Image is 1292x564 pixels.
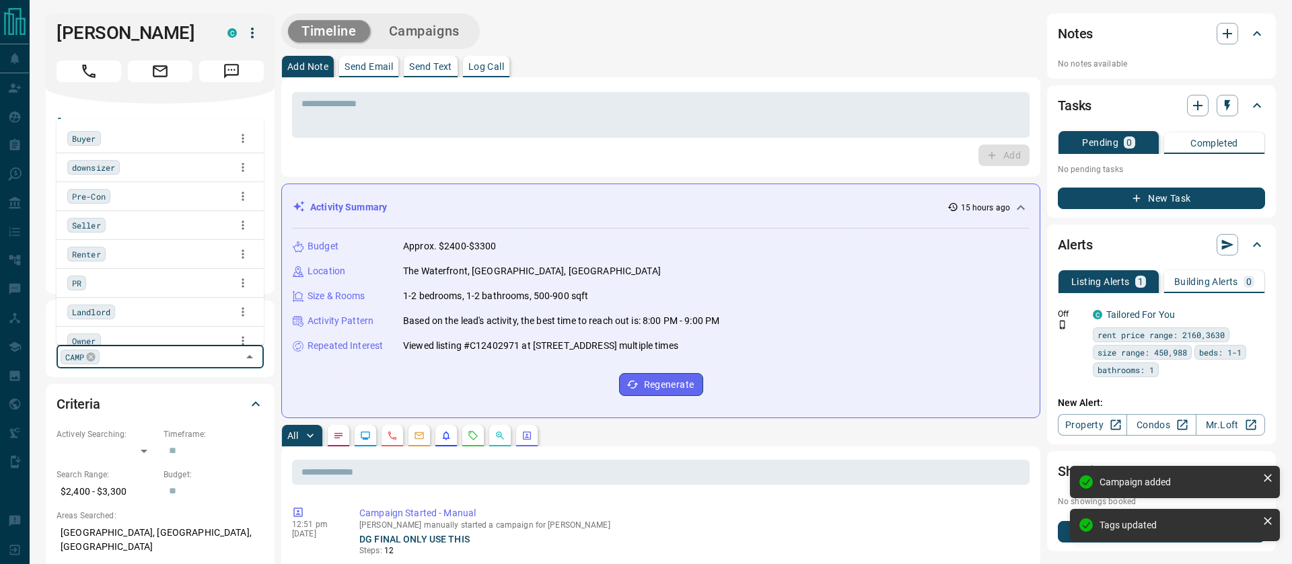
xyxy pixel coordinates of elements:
span: Pre-Con [72,190,106,203]
svg: Push Notification Only [1058,320,1067,329]
span: Buyer [72,132,96,145]
span: Landlord [72,305,110,319]
span: Email [128,61,192,82]
p: [GEOGRAPHIC_DATA], [GEOGRAPHIC_DATA], [GEOGRAPHIC_DATA] [57,522,264,558]
p: Steps: [359,545,1024,557]
p: 0 [1246,277,1252,286]
p: Send Email [345,62,393,71]
p: Budget [308,239,338,253]
div: condos.ca [227,28,237,38]
svg: Emails [414,430,425,441]
p: New Alert: [1058,396,1265,410]
div: Notes [1058,17,1265,50]
p: Completed [1190,138,1238,148]
p: 15 hours ago [961,202,1010,214]
span: beds: 1-1 [1199,346,1242,359]
svg: Opportunities [495,430,505,441]
span: PR [72,276,81,290]
p: Activity Pattern [308,314,373,328]
p: No pending tasks [1058,159,1265,179]
p: 1 [1138,277,1143,286]
p: Log Call [468,62,504,71]
button: Open [129,114,145,130]
span: Owner [72,334,96,348]
h2: Showings [1058,460,1115,482]
p: [PERSON_NAME] manually started a campaign for [PERSON_NAME] [359,520,1024,530]
a: DG FINAL ONLY USE THIS [359,534,470,545]
svg: Requests [468,430,478,441]
div: Showings [1058,455,1265,487]
p: $2,400 - $3,300 [57,481,157,503]
div: Alerts [1058,229,1265,261]
p: Based on the lead's activity, the best time to reach out is: 8:00 PM - 9:00 PM [403,314,719,328]
svg: Agent Actions [522,430,532,441]
a: Mr.Loft [1196,414,1265,436]
p: [DATE] [292,529,339,538]
p: 0 [1126,138,1132,147]
span: downsizer [72,161,115,174]
p: Send Text [409,62,452,71]
a: Tailored For You [1106,309,1175,320]
p: 1-2 bedrooms, 1-2 bathrooms, 500-900 sqft [403,289,588,303]
h2: Alerts [1058,234,1093,255]
button: Regenerate [619,373,703,396]
span: Call [57,61,121,82]
h2: Tasks [1058,95,1091,116]
p: 12:51 pm [292,520,339,529]
span: Renter [72,247,101,261]
p: Pending [1082,138,1118,147]
p: Approx. $2400-$3300 [403,239,497,253]
div: CAMP [61,350,100,364]
p: Areas Searched: [57,510,264,522]
span: rent price range: 2160,3630 [1098,328,1225,341]
p: All [287,431,298,440]
span: 12 [384,546,394,555]
p: Repeated Interest [308,339,383,353]
p: Listing Alerts [1071,277,1130,286]
span: bathrooms: 1 [1098,363,1154,376]
p: Viewed listing #C12402971 at [STREET_ADDRESS] multiple times [403,339,678,353]
button: Campaigns [375,20,473,42]
p: Timeframe: [164,428,264,440]
div: Tags updated [1100,520,1257,530]
button: New Showing [1058,521,1265,542]
p: Budget: [164,469,264,481]
h1: [PERSON_NAME] [57,22,207,44]
a: Property [1058,414,1127,436]
p: Search Range: [57,469,157,481]
h2: Criteria [57,393,100,415]
span: size range: 450,988 [1098,346,1187,359]
span: Seller [72,218,101,232]
svg: Calls [387,430,398,441]
svg: Notes [333,430,344,441]
div: Campaign added [1100,477,1257,487]
a: Condos [1126,414,1196,436]
p: Activity Summary [310,200,387,214]
button: Timeline [288,20,370,42]
span: CAMP [65,350,84,364]
span: Message [199,61,264,82]
div: Activity Summary15 hours ago [293,195,1029,220]
p: The Waterfront, [GEOGRAPHIC_DATA], [GEOGRAPHIC_DATA] [403,264,661,278]
button: Close [240,348,259,366]
svg: Lead Browsing Activity [360,430,371,441]
h2: Notes [1058,23,1093,44]
p: Actively Searching: [57,428,157,440]
p: No notes available [1058,58,1265,70]
div: condos.ca [1093,310,1102,319]
p: Add Note [287,62,328,71]
svg: Listing Alerts [441,430,452,441]
div: Tasks [1058,89,1265,122]
div: Criteria [57,388,264,420]
p: Size & Rooms [308,289,365,303]
p: Off [1058,308,1085,320]
p: Campaign Started - Manual [359,506,1024,520]
p: No showings booked [1058,495,1265,508]
button: New Task [1058,188,1265,209]
p: Building Alerts [1174,277,1238,286]
p: Location [308,264,345,278]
